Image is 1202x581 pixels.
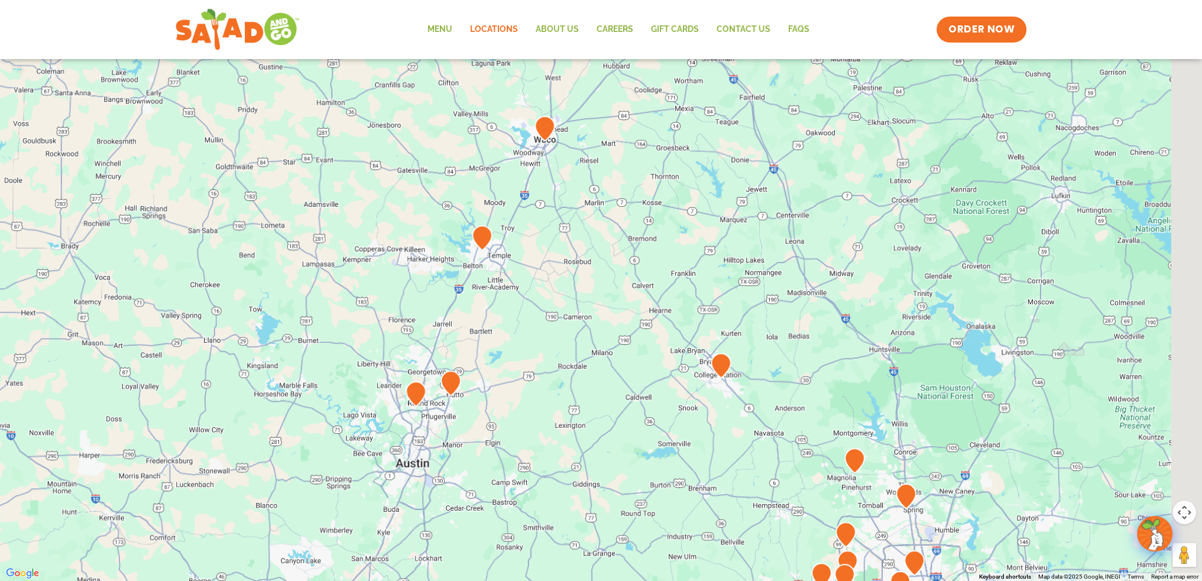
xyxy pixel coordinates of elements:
a: GIFT CARDS [642,16,707,43]
a: About Us [526,16,587,43]
a: FAQs [779,16,818,43]
a: ORDER NOW [937,17,1026,43]
span: ORDER NOW [948,22,1015,37]
nav: Menu [418,16,818,43]
img: wpChatIcon [1138,517,1171,550]
img: new-SAG-logo-768×292 [175,6,300,53]
a: Locations [461,16,526,43]
a: Careers [587,16,642,43]
a: Contact Us [707,16,779,43]
a: Menu [418,16,461,43]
